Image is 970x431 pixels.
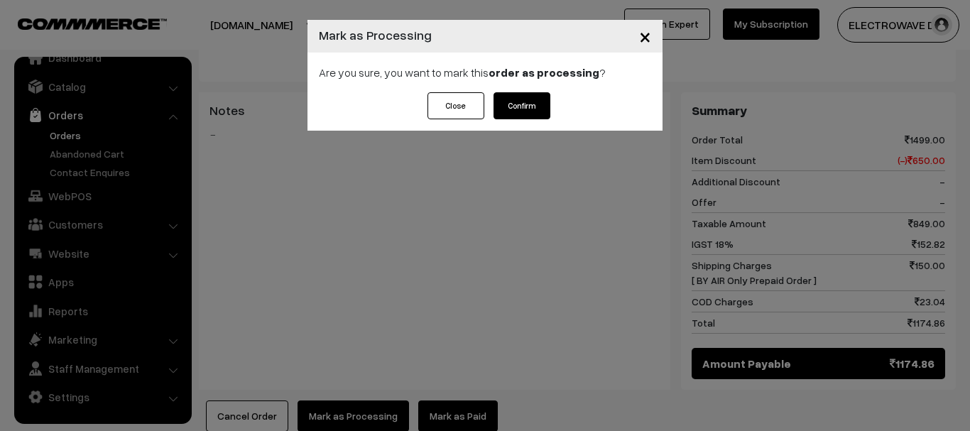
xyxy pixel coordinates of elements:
[494,92,550,119] button: Confirm
[319,26,432,45] h4: Mark as Processing
[307,53,663,92] div: Are you sure, you want to mark this ?
[489,65,599,80] strong: order as processing
[639,23,651,49] span: ×
[427,92,484,119] button: Close
[628,14,663,58] button: Close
